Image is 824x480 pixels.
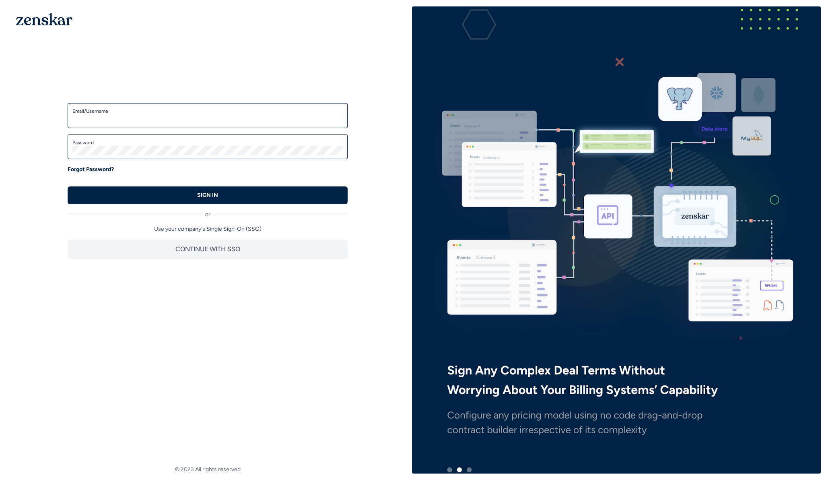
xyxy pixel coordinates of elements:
[68,225,348,233] p: Use your company's Single Sign-On (SSO)
[68,166,114,174] a: Forgot Password?
[3,466,412,474] footer: © 2023 All rights reserved
[68,204,348,219] div: or
[72,139,343,146] label: Password
[68,186,348,204] button: SIGN IN
[72,108,343,114] label: Email/Username
[16,13,72,25] img: 1OGAJ2xQqyY4LXKgY66KYq0eOWRCkrZdAb3gUhuVAqdWPZE9SRJmCz+oDMSn4zDLXe31Ii730ItAGKgCKgCCgCikA4Av8PJUP...
[197,191,218,199] p: SIGN IN
[68,240,348,259] button: CONTINUE WITH SSO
